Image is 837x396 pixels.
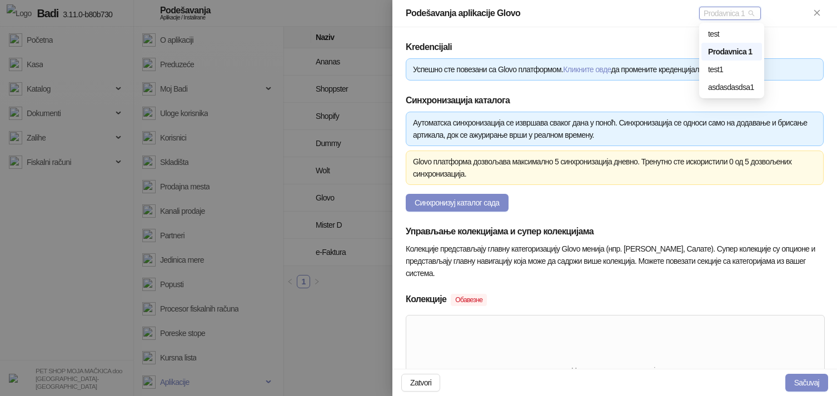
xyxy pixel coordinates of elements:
div: Колекције представљају главну категоризацију Glovo менија (нпр. [PERSON_NAME], Салате). Супер кол... [406,243,824,279]
div: Колекције [406,293,446,306]
div: Нема креираних колекција [406,364,824,377]
div: Успешно сте повезани са Glovo платформом. да промените креденцијале. [413,63,816,76]
span: Обавезне [451,294,487,306]
div: test1 [708,63,755,76]
div: Glovo платформа дозвољава максимално 5 синхронизација дневно. Тренутно сте искористили 0 од 5 доз... [413,156,816,180]
div: asdasdasdsa1 [701,78,762,96]
div: test1 [701,61,762,78]
button: Sačuvaj [785,374,828,392]
button: Синхронизуј каталог сада [406,194,509,212]
a: Кликните овде [563,65,611,74]
div: asdasdasdsa1 [708,81,755,93]
span: Prodavnica 1 [704,7,756,19]
button: Zatvori [810,7,824,20]
div: Prodavnica 1 [701,43,762,61]
h5: Управљање колекцијама и супер колекцијама [406,225,824,238]
h5: Синхронизација каталога [406,94,824,107]
button: Zatvori [401,374,440,392]
div: test [708,28,755,40]
div: Prodavnica 1 [708,46,755,58]
h5: Kredencijali [406,41,824,54]
div: Podešavanja aplikacije Glovo [406,7,520,20]
div: Аутоматска синхронизација се извршава сваког дана у поноћ. Синхронизација се односи само на додав... [413,117,816,141]
div: test [701,25,762,43]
